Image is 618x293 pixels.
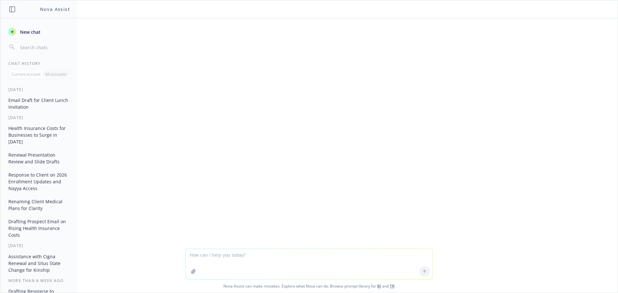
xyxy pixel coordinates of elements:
[6,150,72,167] button: Renewal Presentation Review and Slide Drafts
[377,283,381,289] a: BI
[6,26,72,38] button: New chat
[6,95,72,112] button: Email Draft for Client Lunch Invitation
[390,283,395,289] a: TR
[6,169,72,194] button: Response to Client on 2026 Enrollment Updates and Nayya Access
[1,278,78,283] div: More than a week ago
[6,251,72,275] button: Assistance with Cigna Renewal and Situs State Change for Kinship
[1,61,78,66] div: Chat History
[40,6,70,13] h1: Nova Assist
[1,243,78,248] div: [DATE]
[6,196,72,214] button: Renaming Client Medical Plans for Clarity
[19,43,70,52] input: Search chats
[1,87,78,92] div: [DATE]
[45,71,67,77] p: All accounts
[6,123,72,147] button: Health Insurance Costs for Businesses to Surge in [DATE]
[1,115,78,120] div: [DATE]
[6,216,72,240] button: Drafting Prospect Email on Rising Health Insurance Costs
[3,279,615,293] span: Nova Assist can make mistakes. Explore what Nova can do: Browse prompt library for and
[12,71,41,77] p: Current account
[19,29,41,35] span: New chat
